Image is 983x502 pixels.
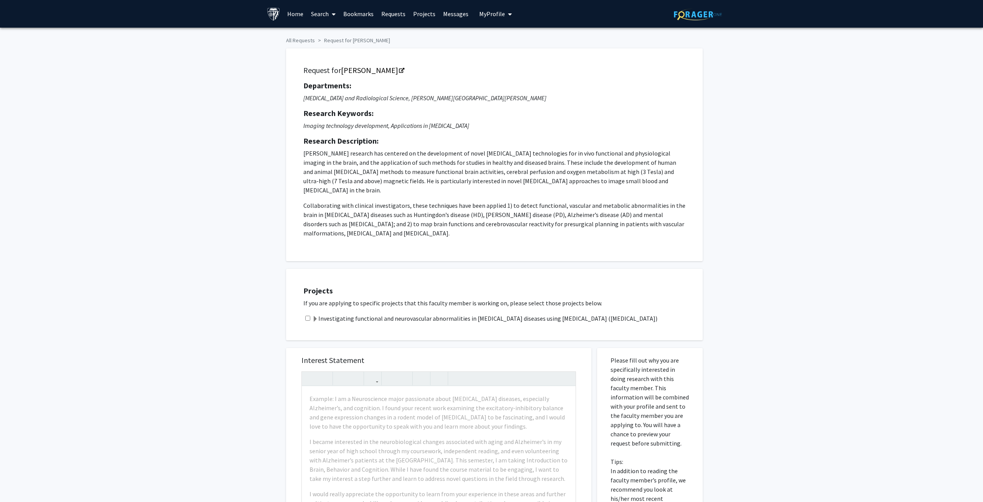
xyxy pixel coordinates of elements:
[339,0,377,27] a: Bookmarks
[674,8,722,20] img: ForagerOne Logo
[6,467,33,496] iframe: Chat
[303,121,685,130] p: Imaging technology development, Applications in [MEDICAL_DATA]
[415,372,428,385] button: Remove format
[303,201,685,238] p: Collaborating with clinical investigators, these techniques have been applied 1) to detect functi...
[315,36,390,45] li: Request for [PERSON_NAME]
[267,7,280,21] img: Johns Hopkins University Logo
[409,0,439,27] a: Projects
[303,149,685,195] p: [PERSON_NAME] research has centered on the development of novel [MEDICAL_DATA] technologies for i...
[560,372,574,385] button: Fullscreen
[303,298,695,308] p: If you are applying to specific projects that this faculty member is working on, please select th...
[303,108,374,118] strong: Research Keywords:
[303,66,685,75] h5: Request for
[317,372,331,385] button: Emphasis (Ctrl + I)
[348,372,362,385] button: Subscript
[479,10,505,18] span: My Profile
[307,0,339,27] a: Search
[286,33,697,45] ol: breadcrumb
[303,286,333,295] strong: Projects
[439,0,472,27] a: Messages
[286,37,315,44] a: All Requests
[384,372,397,385] button: Unordered list
[309,394,568,431] p: Example: I am a Neuroscience major passionate about [MEDICAL_DATA] diseases, especially Alzheimer...
[312,314,657,323] label: Investigating functional and neurovascular abnormalities in [MEDICAL_DATA] diseases using [MEDICA...
[283,0,307,27] a: Home
[341,65,404,75] a: Opens in a new tab
[366,372,379,385] button: Link
[335,372,348,385] button: Superscript
[303,81,351,90] strong: Departments:
[397,372,410,385] button: Ordered list
[301,356,576,365] h5: Interest Statement
[304,372,317,385] button: Strong (Ctrl + B)
[309,437,568,483] p: I became interested in the neurobiological changes associated with aging and Alzheimer’s in my se...
[303,94,546,102] i: [MEDICAL_DATA] and Radiological Science, [PERSON_NAME][GEOGRAPHIC_DATA][PERSON_NAME]
[303,136,379,146] strong: Research Description:
[377,0,409,27] a: Requests
[432,372,446,385] button: Insert horizontal rule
